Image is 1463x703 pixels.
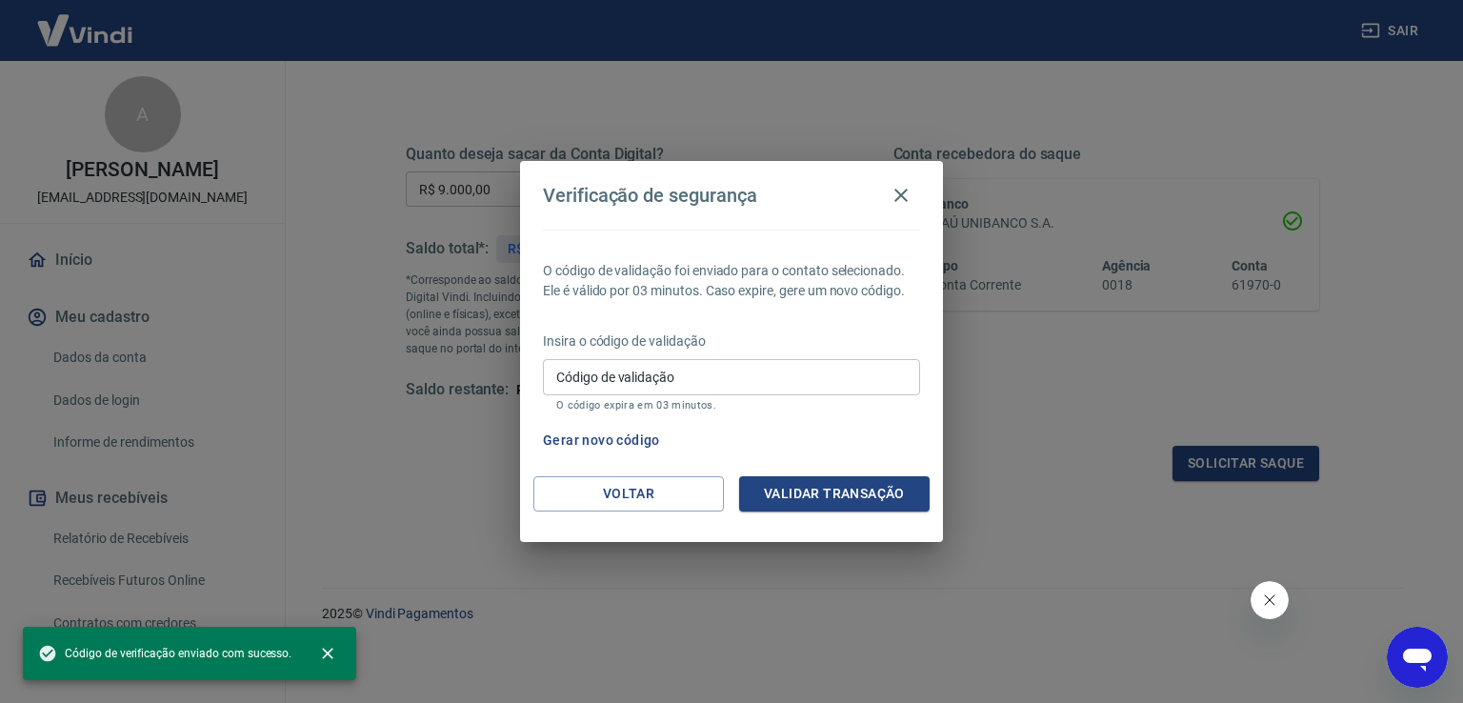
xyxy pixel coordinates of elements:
[556,399,907,412] p: O código expira em 03 minutos.
[307,633,349,674] button: close
[1251,581,1289,619] iframe: Fechar mensagem
[543,184,757,207] h4: Verificação de segurança
[11,13,160,29] span: Olá! Precisa de ajuda?
[543,261,920,301] p: O código de validação foi enviado para o contato selecionado. Ele é válido por 03 minutos. Caso e...
[533,476,724,512] button: Voltar
[543,331,920,351] p: Insira o código de validação
[1387,627,1448,688] iframe: Botão para abrir a janela de mensagens
[38,644,291,663] span: Código de verificação enviado com sucesso.
[739,476,930,512] button: Validar transação
[535,423,668,458] button: Gerar novo código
